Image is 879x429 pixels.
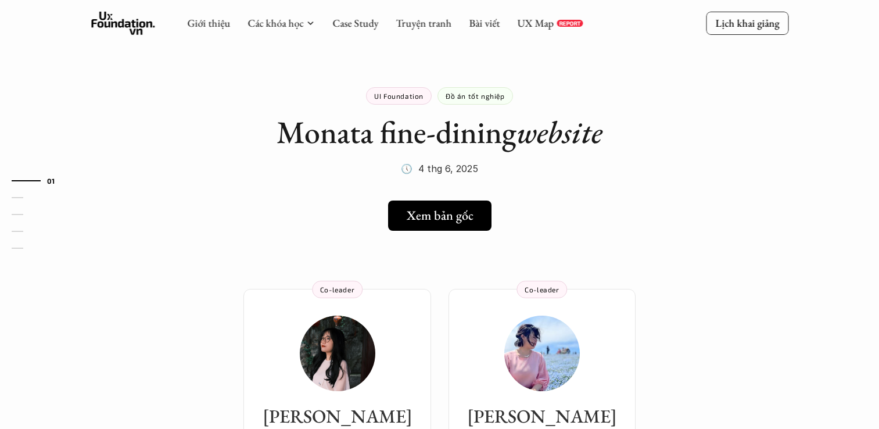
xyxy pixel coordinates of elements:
[277,113,602,151] h1: Monata fine-dining
[715,16,779,30] p: Lịch khai giảng
[12,174,67,188] a: 01
[525,285,559,294] p: Co-leader
[517,16,554,30] a: UX Map
[557,20,583,27] a: REPORT
[559,20,580,27] p: REPORT
[247,16,303,30] a: Các khóa học
[388,201,491,231] a: Xem bản gốc
[47,177,55,185] strong: 01
[187,16,230,30] a: Giới thiệu
[401,160,478,177] p: 🕔 4 thg 6, 2025
[469,16,500,30] a: Bài viết
[706,12,788,34] a: Lịch khai giảng
[460,405,624,427] h3: [PERSON_NAME]
[332,16,378,30] a: Case Study
[516,112,602,152] em: website
[396,16,451,30] a: Truyện tranh
[446,92,505,100] p: Đồ án tốt nghiệp
[255,405,419,427] h3: [PERSON_NAME]
[374,92,424,100] p: UI Foundation
[320,285,354,294] p: Co-leader
[407,208,473,223] h5: Xem bản gốc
